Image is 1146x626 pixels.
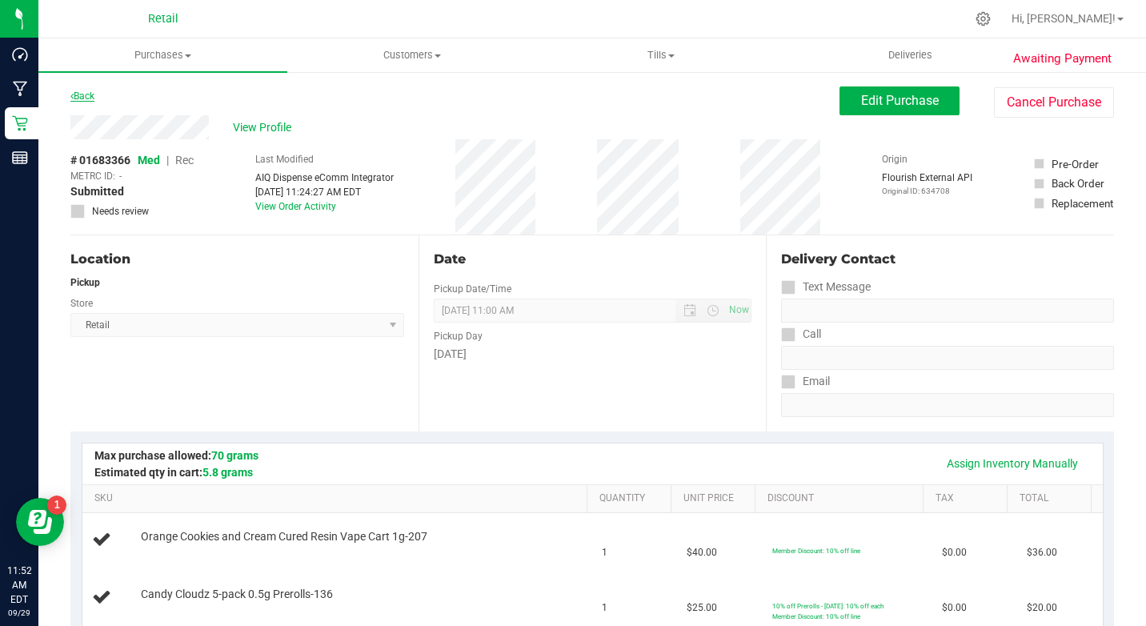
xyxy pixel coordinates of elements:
span: Rec [175,154,194,167]
span: Deliveries [867,48,954,62]
label: Origin [882,152,908,167]
label: Text Message [781,275,871,299]
iframe: Resource center unread badge [47,496,66,515]
span: Estimated qty in cart: [94,466,253,479]
inline-svg: Manufacturing [12,81,28,97]
inline-svg: Reports [12,150,28,166]
span: - [119,169,122,183]
input: Format: (999) 999-9999 [781,299,1114,323]
span: Med [138,154,160,167]
span: Needs review [92,204,149,219]
div: [DATE] [434,346,752,363]
a: Discount [767,492,916,505]
a: Deliveries [786,38,1035,72]
span: $20.00 [1027,600,1057,616]
span: | [166,154,169,167]
div: Flourish External API [882,171,972,197]
span: $0.00 [942,600,967,616]
span: Max purchase allowed: [94,449,258,462]
inline-svg: Retail [12,115,28,131]
p: 11:52 AM EDT [7,564,31,607]
label: Email [781,370,830,393]
span: $40.00 [687,545,717,560]
span: # 01683366 [70,152,130,169]
label: Call [781,323,821,346]
a: Customers [287,38,536,72]
a: Unit Price [683,492,748,505]
span: Member Discount: 10% off line [772,612,860,620]
button: Cancel Purchase [994,87,1114,118]
span: $25.00 [687,600,717,616]
a: Tills [537,38,786,72]
a: Tax [936,492,1000,505]
div: Date [434,250,752,269]
label: Store [70,296,93,311]
div: [DATE] 11:24:27 AM EDT [255,185,394,199]
button: Edit Purchase [839,86,960,115]
label: Last Modified [255,152,314,167]
div: Back Order [1052,175,1104,191]
span: Purchases [38,48,287,62]
div: AIQ Dispense eComm Integrator [255,171,394,185]
a: Quantity [599,492,664,505]
iframe: Resource center [16,498,64,546]
span: METRC ID: [70,169,115,183]
span: Hi, [PERSON_NAME]! [1012,12,1116,25]
div: Location [70,250,404,269]
span: Submitted [70,183,124,200]
a: Total [1020,492,1084,505]
span: Member Discount: 10% off line [772,547,860,555]
span: View Profile [233,119,297,136]
span: Retail [148,12,178,26]
span: Tills [538,48,785,62]
p: 09/29 [7,607,31,619]
label: Pickup Day [434,329,483,343]
span: Awaiting Payment [1013,50,1112,68]
strong: Pickup [70,277,100,288]
span: Edit Purchase [861,93,939,108]
span: 1 [602,600,607,616]
span: 10% off Prerolls - [DATE]: 10% off each [772,602,884,610]
div: Pre-Order [1052,156,1099,172]
span: $36.00 [1027,545,1057,560]
a: Purchases [38,38,287,72]
p: Original ID: 634708 [882,185,972,197]
a: SKU [94,492,580,505]
span: 70 grams [211,449,258,462]
span: 5.8 grams [202,466,253,479]
span: Orange Cookies and Cream Cured Resin Vape Cart 1g-207 [141,529,427,544]
div: Manage settings [973,11,993,26]
inline-svg: Dashboard [12,46,28,62]
div: Delivery Contact [781,250,1114,269]
input: Format: (999) 999-9999 [781,346,1114,370]
span: 1 [602,545,607,560]
span: Candy Cloudz 5-pack 0.5g Prerolls-136 [141,587,333,602]
div: Replacement [1052,195,1113,211]
a: Assign Inventory Manually [936,450,1088,477]
span: $0.00 [942,545,967,560]
span: Customers [288,48,535,62]
a: View Order Activity [255,201,336,212]
label: Pickup Date/Time [434,282,511,296]
a: Back [70,90,94,102]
